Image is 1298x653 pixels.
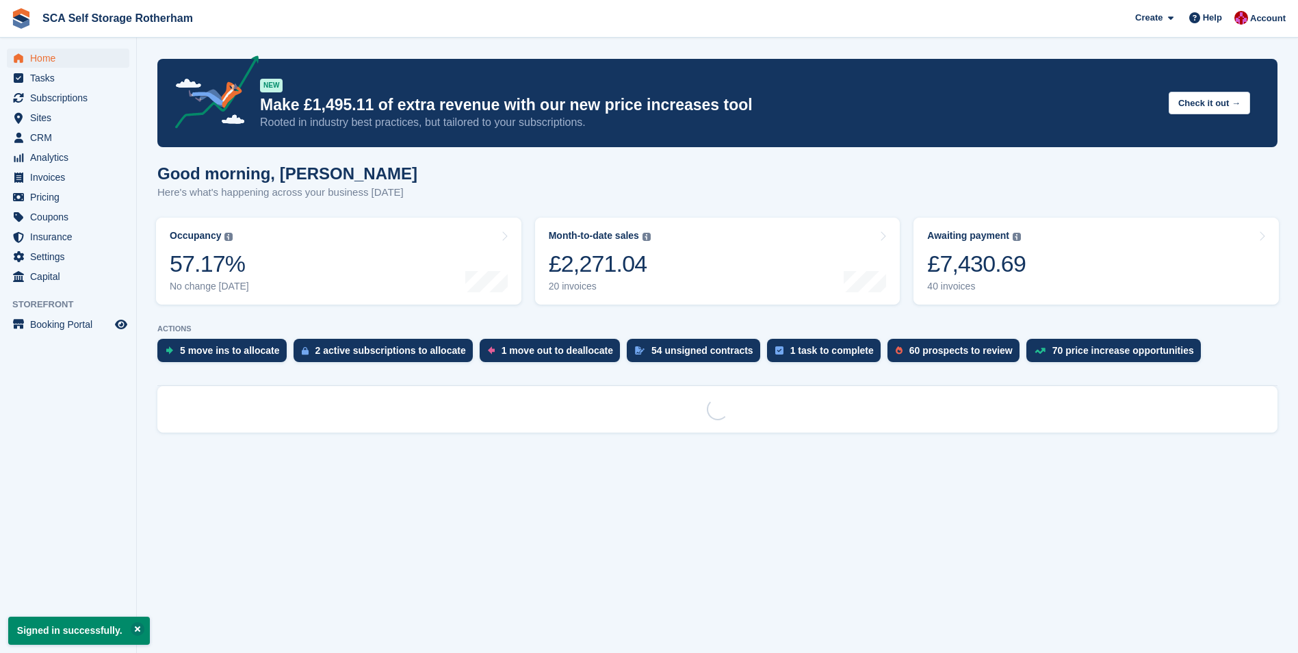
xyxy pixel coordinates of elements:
div: £2,271.04 [549,250,651,278]
div: 5 move ins to allocate [180,345,280,356]
span: Sites [30,108,112,127]
span: Insurance [30,227,112,246]
div: 40 invoices [927,281,1026,292]
a: 70 price increase opportunities [1026,339,1208,369]
span: CRM [30,128,112,147]
a: 1 task to complete [767,339,887,369]
a: menu [7,88,129,107]
img: price-adjustments-announcement-icon-8257ccfd72463d97f412b2fc003d46551f7dbcb40ab6d574587a9cd5c0d94... [164,55,259,133]
img: move_outs_to_deallocate_icon-f764333ba52eb49d3ac5e1228854f67142a1ed5810a6f6cc68b1a99e826820c5.svg [488,346,495,355]
span: Booking Portal [30,315,112,334]
a: menu [7,108,129,127]
a: menu [7,128,129,147]
div: 1 task to complete [790,345,874,356]
img: prospect-51fa495bee0391a8d652442698ab0144808aea92771e9ea1ae160a38d050c398.svg [896,346,903,355]
a: Month-to-date sales £2,271.04 20 invoices [535,218,900,305]
a: menu [7,247,129,266]
a: menu [7,207,129,227]
img: price_increase_opportunities-93ffe204e8149a01c8c9dc8f82e8f89637d9d84a8eef4429ea346261dce0b2c0.svg [1035,348,1046,354]
h1: Good morning, [PERSON_NAME] [157,164,417,183]
a: SCA Self Storage Rotherham [37,7,198,29]
img: icon-info-grey-7440780725fd019a000dd9b08b2336e03edf1995a4989e88bcd33f0948082b44.svg [1013,233,1021,241]
div: No change [DATE] [170,281,249,292]
p: Make £1,495.11 of extra revenue with our new price increases tool [260,95,1158,115]
a: menu [7,315,129,334]
span: Subscriptions [30,88,112,107]
div: 60 prospects to review [909,345,1013,356]
span: Settings [30,247,112,266]
a: menu [7,227,129,246]
span: Create [1135,11,1163,25]
div: Month-to-date sales [549,230,639,242]
img: icon-info-grey-7440780725fd019a000dd9b08b2336e03edf1995a4989e88bcd33f0948082b44.svg [224,233,233,241]
span: Pricing [30,188,112,207]
span: Coupons [30,207,112,227]
span: Tasks [30,68,112,88]
a: menu [7,267,129,286]
a: menu [7,148,129,167]
span: Home [30,49,112,68]
a: Preview store [113,316,129,333]
a: Awaiting payment £7,430.69 40 invoices [913,218,1279,305]
p: Here's what's happening across your business [DATE] [157,185,417,201]
p: Signed in successfully. [8,617,150,645]
img: task-75834270c22a3079a89374b754ae025e5fb1db73e45f91037f5363f120a921f8.svg [775,346,783,355]
a: 60 prospects to review [887,339,1026,369]
div: 57.17% [170,250,249,278]
a: menu [7,49,129,68]
a: 2 active subscriptions to allocate [294,339,480,369]
img: icon-info-grey-7440780725fd019a000dd9b08b2336e03edf1995a4989e88bcd33f0948082b44.svg [642,233,651,241]
div: 1 move out to deallocate [502,345,613,356]
div: 54 unsigned contracts [651,345,753,356]
div: 20 invoices [549,281,651,292]
div: £7,430.69 [927,250,1026,278]
span: Capital [30,267,112,286]
span: Invoices [30,168,112,187]
span: Account [1250,12,1286,25]
img: Thomas Webb [1234,11,1248,25]
a: 1 move out to deallocate [480,339,627,369]
img: move_ins_to_allocate_icon-fdf77a2bb77ea45bf5b3d319d69a93e2d87916cf1d5bf7949dd705db3b84f3ca.svg [166,346,173,355]
a: menu [7,68,129,88]
div: 2 active subscriptions to allocate [315,345,466,356]
a: Occupancy 57.17% No change [DATE] [156,218,521,305]
div: Occupancy [170,230,221,242]
a: menu [7,188,129,207]
p: ACTIONS [157,324,1277,333]
a: 54 unsigned contracts [627,339,767,369]
div: NEW [260,79,283,92]
a: 5 move ins to allocate [157,339,294,369]
img: stora-icon-8386f47178a22dfd0bd8f6a31ec36ba5ce8667c1dd55bd0f319d3a0aa187defe.svg [11,8,31,29]
img: contract_signature_icon-13c848040528278c33f63329250d36e43548de30e8caae1d1a13099fd9432cc5.svg [635,346,645,355]
span: Storefront [12,298,136,311]
div: 70 price increase opportunities [1052,345,1194,356]
span: Help [1203,11,1222,25]
button: Check it out → [1169,92,1250,114]
span: Analytics [30,148,112,167]
img: active_subscription_to_allocate_icon-d502201f5373d7db506a760aba3b589e785aa758c864c3986d89f69b8ff3... [302,346,309,355]
div: Awaiting payment [927,230,1009,242]
p: Rooted in industry best practices, but tailored to your subscriptions. [260,115,1158,130]
a: menu [7,168,129,187]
